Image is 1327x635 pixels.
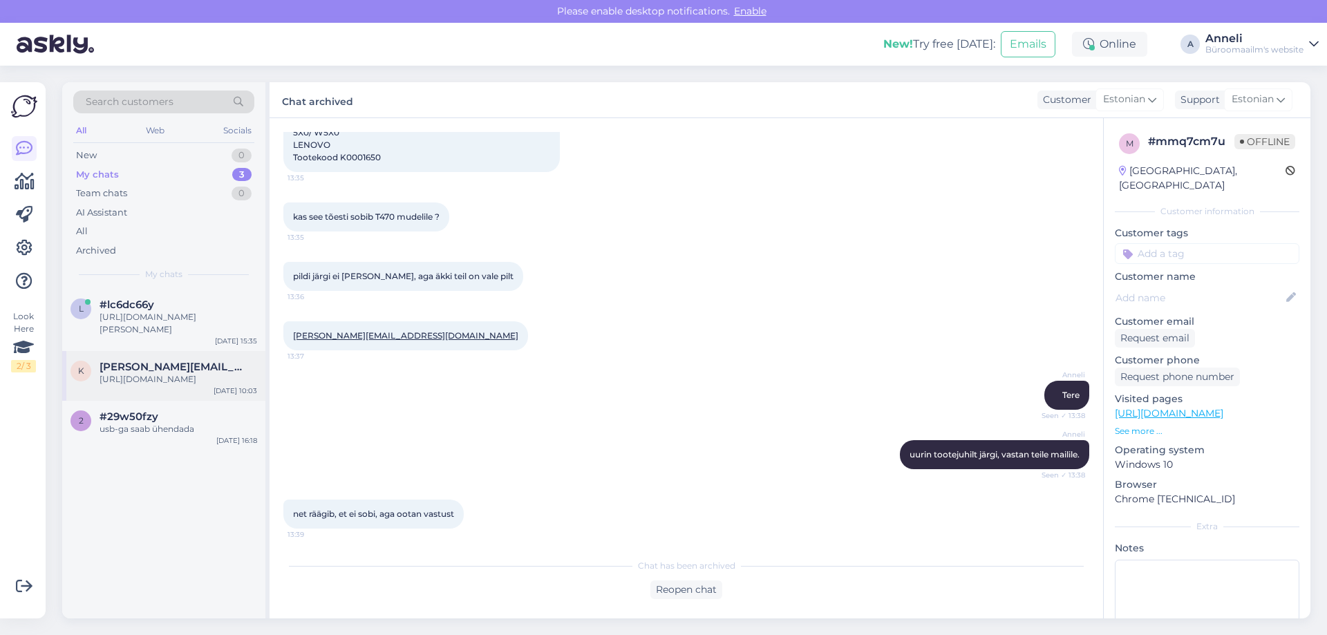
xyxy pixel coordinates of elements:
a: [URL][DOMAIN_NAME] [1115,407,1223,419]
div: My chats [76,168,119,182]
div: Online [1072,32,1147,57]
p: Notes [1115,541,1299,556]
p: See more ... [1115,425,1299,437]
span: kristi.mariav@gmail.com [100,361,243,373]
span: m [1126,138,1133,149]
div: Socials [220,122,254,140]
span: 13:35 [288,232,339,243]
div: All [73,122,89,140]
span: Search customers [86,95,173,109]
div: All [76,225,88,238]
span: Seen ✓ 13:38 [1033,410,1085,421]
div: Customer [1037,93,1091,107]
div: Try free [DATE]: [883,36,995,53]
b: New! [883,37,913,50]
span: Estonian [1103,92,1145,107]
div: usb-ga saab ühendada [100,423,257,435]
div: Reopen chat [650,580,722,599]
span: Anneli [1033,370,1085,380]
span: #29w50fzy [100,410,158,423]
span: 13:39 [288,529,339,540]
span: 2 [79,415,84,426]
span: kas see tõesti sobib T470 mudelile ? [293,211,440,222]
div: A [1180,35,1200,54]
div: 3 [232,168,252,182]
div: AI Assistant [76,206,127,220]
span: Seen ✓ 13:38 [1033,470,1085,480]
span: Anneli [1033,429,1085,439]
p: Visited pages [1115,392,1299,406]
span: uurin tootejuhilt järgi, vastan teile mailile. [910,449,1080,459]
p: Customer name [1115,269,1299,284]
span: Tere [1062,390,1080,400]
div: Team chats [76,187,127,200]
div: Request email [1115,329,1195,348]
div: Web [143,122,167,140]
span: l [79,303,84,314]
span: My chats [145,268,182,281]
input: Add a tag [1115,243,1299,264]
div: [GEOGRAPHIC_DATA], [GEOGRAPHIC_DATA] [1119,164,1286,193]
div: # mmq7cm7u [1148,133,1234,150]
span: 13:36 [288,292,339,302]
a: AnneliBüroomaailm's website [1205,33,1319,55]
div: New [76,149,97,162]
p: Windows 10 [1115,457,1299,472]
p: Customer tags [1115,226,1299,240]
div: 0 [232,187,252,200]
div: Büroomaailm's website [1205,44,1304,55]
p: Chrome [TECHNICAL_ID] [1115,492,1299,506]
div: Support [1175,93,1220,107]
a: [PERSON_NAME][EMAIL_ADDRESS][DOMAIN_NAME] [293,330,518,341]
div: [URL][DOMAIN_NAME] [100,373,257,386]
div: [URL][DOMAIN_NAME][PERSON_NAME] [100,311,257,336]
p: Customer email [1115,314,1299,329]
span: 13:35 [288,173,339,183]
div: 2 / 3 [11,360,36,372]
div: [DATE] 10:03 [214,386,257,396]
span: pildi järgi ei [PERSON_NAME], aga äkki teil on vale pilt [293,271,514,281]
div: 0 [232,149,252,162]
div: Anneli [1205,33,1304,44]
div: [DATE] 16:18 [216,435,257,446]
span: net räägib, et ei sobi, aga ootan vastust [293,509,454,519]
span: #lc6dc66y [100,298,154,311]
div: Look Here [11,310,36,372]
span: Estonian [1232,92,1274,107]
span: Enable [730,5,771,17]
div: Request phone number [1115,368,1240,386]
label: Chat archived [282,91,353,109]
span: Offline [1234,134,1295,149]
input: Add name [1116,290,1283,305]
div: Extra [1115,520,1299,533]
p: Operating system [1115,443,1299,457]
span: Chat has been archived [638,560,735,572]
span: k [78,366,84,376]
span: 13:37 [288,351,339,361]
p: Browser [1115,477,1299,492]
div: Customer information [1115,205,1299,218]
div: Archived [76,244,116,258]
p: Customer phone [1115,353,1299,368]
img: Askly Logo [11,93,37,120]
div: [DATE] 15:35 [215,336,257,346]
button: Emails [1001,31,1055,57]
